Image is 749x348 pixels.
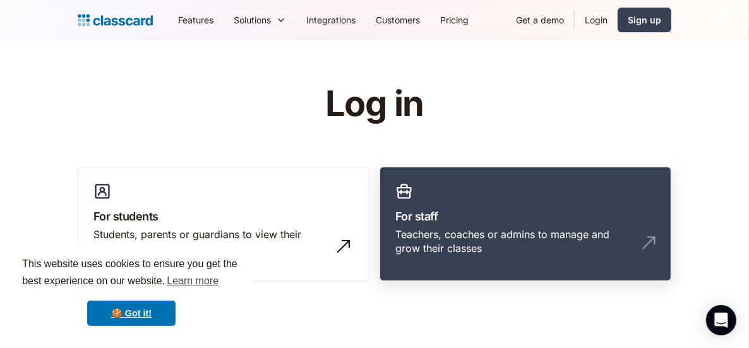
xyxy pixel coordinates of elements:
[10,244,253,338] div: cookieconsent
[174,85,575,124] h1: Log in
[93,208,354,225] h3: For students
[22,256,241,291] span: This website uses cookies to ensure you get the best experience on our website.
[93,227,328,256] div: Students, parents or guardians to view their profile and manage bookings
[628,13,661,27] div: Sign up
[87,301,176,326] a: dismiss cookie message
[296,6,366,34] a: Integrations
[234,13,271,27] div: Solutions
[224,6,296,34] div: Solutions
[706,305,736,335] div: Open Intercom Messenger
[165,272,220,291] a: learn more about cookies
[168,6,224,34] a: Features
[395,208,656,225] h3: For staff
[380,167,671,282] a: For staffTeachers, coaches or admins to manage and grow their classes
[430,6,479,34] a: Pricing
[618,8,671,32] a: Sign up
[575,6,618,34] a: Login
[395,227,630,256] div: Teachers, coaches or admins to manage and grow their classes
[366,6,430,34] a: Customers
[506,6,574,34] a: Get a demo
[78,167,369,282] a: For studentsStudents, parents or guardians to view their profile and manage bookings
[78,11,153,29] a: Logo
